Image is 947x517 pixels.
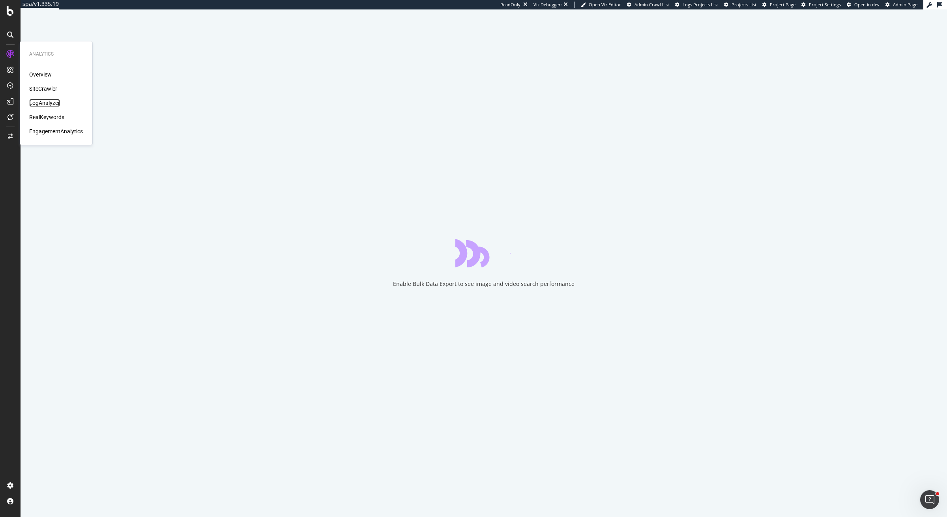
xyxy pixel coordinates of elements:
a: LogAnalyzer [29,99,60,107]
span: Projects List [732,2,756,7]
a: Open in dev [847,2,880,8]
span: Admin Page [893,2,917,7]
div: ReadOnly: [500,2,522,8]
iframe: Intercom live chat [920,490,939,509]
a: Projects List [724,2,756,8]
span: Logs Projects List [683,2,718,7]
div: Analytics [29,51,83,58]
a: Admin Page [885,2,917,8]
span: Project Page [770,2,795,7]
div: Enable Bulk Data Export to see image and video search performance [393,280,575,288]
a: Admin Crawl List [627,2,669,8]
a: Logs Projects List [675,2,718,8]
a: Project Settings [801,2,841,8]
span: Project Settings [809,2,841,7]
a: RealKeywords [29,113,64,121]
div: animation [455,239,512,267]
a: SiteCrawler [29,85,57,93]
a: Open Viz Editor [581,2,621,8]
a: Overview [29,71,52,78]
span: Open Viz Editor [589,2,621,7]
a: EngagementAnalytics [29,127,83,135]
a: Project Page [762,2,795,8]
span: Open in dev [854,2,880,7]
span: Admin Crawl List [634,2,669,7]
div: Viz Debugger: [533,2,562,8]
